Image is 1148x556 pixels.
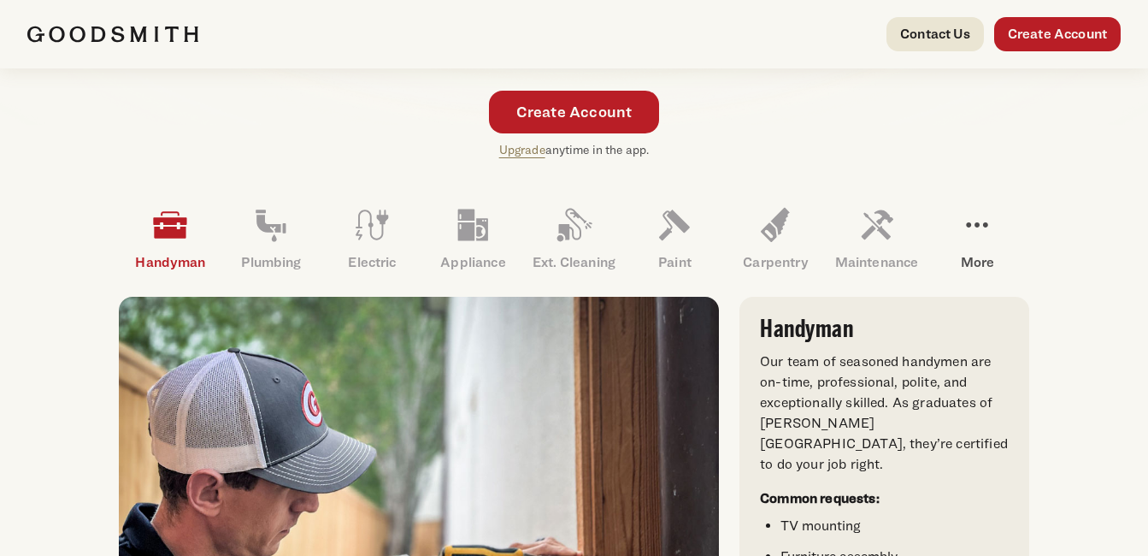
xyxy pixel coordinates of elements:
[221,194,321,283] a: Plumbing
[624,252,725,273] p: Paint
[760,352,1009,475] p: Our team of seasoned handymen are on-time, professional, polite, and exceptionally skilled. As gr...
[499,142,545,157] a: Upgrade
[826,194,927,283] a: Maintenance
[725,252,826,273] p: Carpentry
[780,516,1009,536] li: TV mounting
[760,317,1009,341] h3: Handyman
[27,26,198,43] img: Goodsmith
[725,194,826,283] a: Carpentry
[120,194,221,283] a: Handyman
[321,194,422,283] a: Electric
[886,17,984,51] a: Contact Us
[927,252,1027,273] p: More
[499,140,650,160] p: anytime in the app.
[221,252,321,273] p: Plumbing
[760,490,880,506] strong: Common requests:
[624,194,725,283] a: Paint
[321,252,422,273] p: Electric
[489,91,660,133] a: Create Account
[994,17,1121,51] a: Create Account
[422,252,523,273] p: Appliance
[523,252,624,273] p: Ext. Cleaning
[927,194,1027,283] a: More
[120,252,221,273] p: Handyman
[826,252,927,273] p: Maintenance
[523,194,624,283] a: Ext. Cleaning
[422,194,523,283] a: Appliance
